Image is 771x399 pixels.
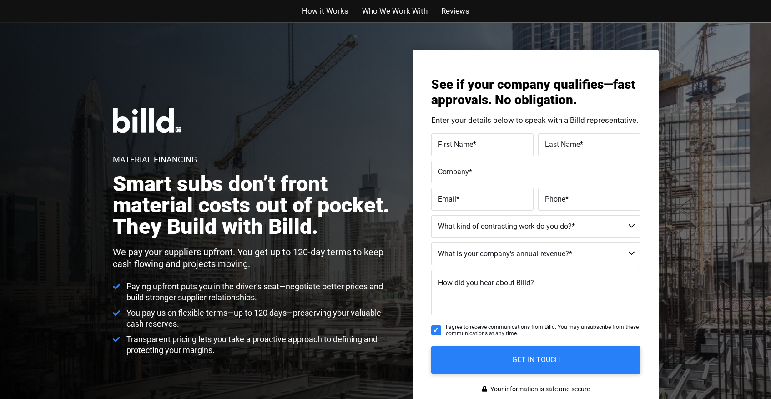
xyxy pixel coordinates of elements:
h1: Material Financing [113,156,197,164]
span: You pay us on flexible terms—up to 120 days—preserving your valuable cash reserves. [124,308,396,329]
span: Transparent pricing lets you take a proactive approach to defining and protecting your margins. [124,334,396,356]
p: Enter your details below to speak with a Billd representative. [431,116,640,124]
span: How did you hear about Billd? [438,278,534,287]
h3: See if your company qualifies—fast approvals. No obligation. [431,77,640,107]
span: Last Name [545,140,580,149]
input: GET IN TOUCH [431,346,640,374]
span: Email [438,195,456,203]
span: First Name [438,140,473,149]
input: I agree to receive communications from Billd. You may unsubscribe from these communications at an... [431,325,441,335]
span: I agree to receive communications from Billd. You may unsubscribe from these communications at an... [446,324,640,337]
span: Company [438,167,469,176]
p: We pay your suppliers upfront. You get up to 120-day terms to keep cash flowing and projects moving. [113,246,396,270]
span: Your information is safe and secure [488,383,590,396]
a: Reviews [441,5,469,18]
span: Paying upfront puts you in the driver’s seat—negotiate better prices and build stronger supplier ... [124,281,396,303]
a: Who We Work With [362,5,428,18]
h2: Smart subs don’t front material costs out of pocket. They Build with Billd. [113,173,396,237]
a: How it Works [302,5,348,18]
span: Phone [545,195,565,203]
